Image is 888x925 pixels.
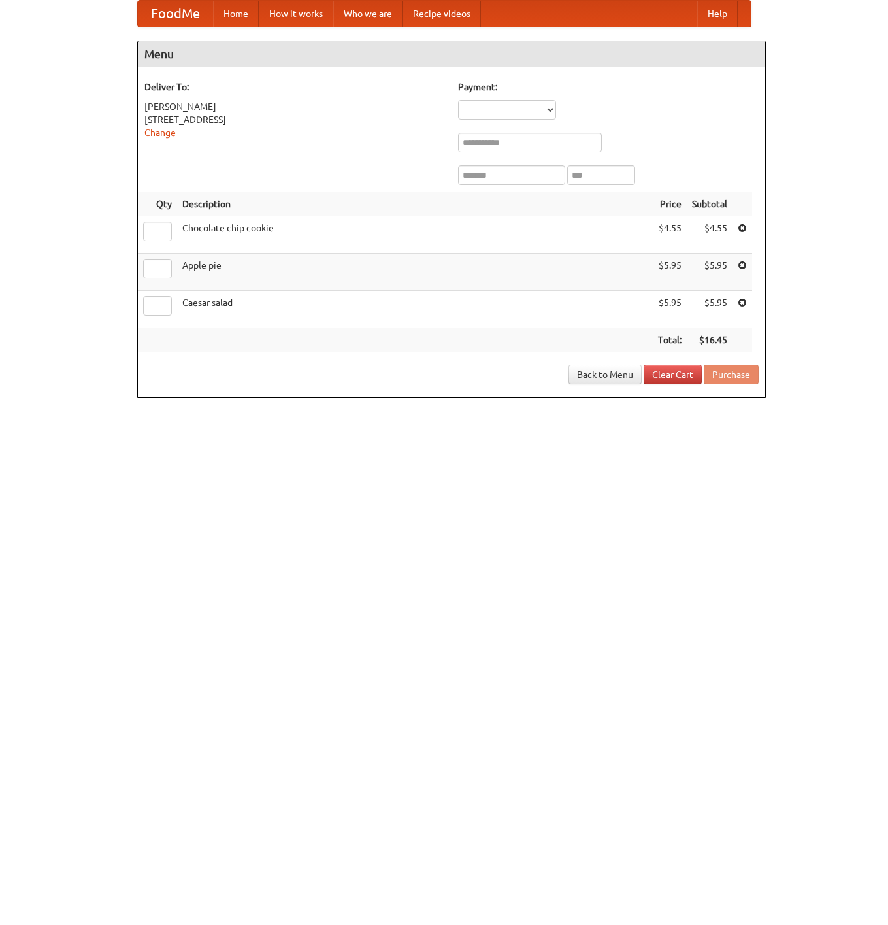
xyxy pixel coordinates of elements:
[704,365,759,384] button: Purchase
[144,100,445,113] div: [PERSON_NAME]
[458,80,759,93] h5: Payment:
[177,254,653,291] td: Apple pie
[138,41,765,67] h4: Menu
[177,216,653,254] td: Chocolate chip cookie
[259,1,333,27] a: How it works
[177,291,653,328] td: Caesar salad
[687,328,732,352] th: $16.45
[653,254,687,291] td: $5.95
[403,1,481,27] a: Recipe videos
[687,291,732,328] td: $5.95
[333,1,403,27] a: Who we are
[568,365,642,384] a: Back to Menu
[144,113,445,126] div: [STREET_ADDRESS]
[144,127,176,138] a: Change
[697,1,738,27] a: Help
[138,1,213,27] a: FoodMe
[653,328,687,352] th: Total:
[177,192,653,216] th: Description
[213,1,259,27] a: Home
[687,192,732,216] th: Subtotal
[687,254,732,291] td: $5.95
[653,216,687,254] td: $4.55
[138,192,177,216] th: Qty
[144,80,445,93] h5: Deliver To:
[653,192,687,216] th: Price
[687,216,732,254] td: $4.55
[653,291,687,328] td: $5.95
[644,365,702,384] a: Clear Cart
